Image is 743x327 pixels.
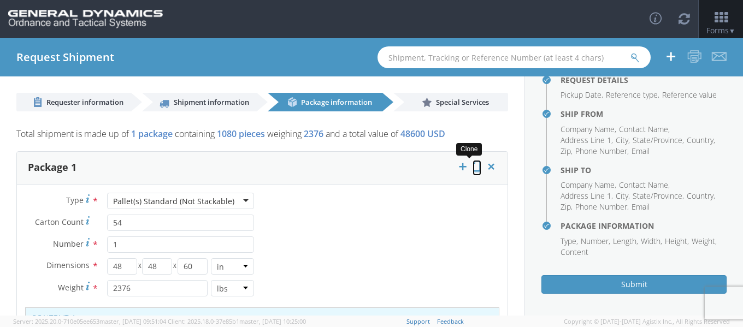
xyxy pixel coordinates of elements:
[616,191,630,201] li: City
[301,97,372,107] span: Package information
[178,258,208,275] input: Height
[53,239,84,249] span: Number
[561,146,573,157] li: Zip
[613,236,638,247] li: Length
[406,317,430,325] a: Support
[564,317,730,326] span: Copyright © [DATE]-[DATE] Agistix Inc., All Rights Reserved
[16,51,114,63] h4: Request Shipment
[304,128,323,140] span: 2376
[142,258,172,275] input: Width
[632,201,650,212] li: Email
[561,247,588,258] li: Content
[393,93,508,111] a: Special Services
[35,217,84,227] span: Carton Count
[619,124,670,135] li: Contact Name
[575,146,629,157] li: Phone Number
[561,236,578,247] li: Type
[58,282,84,293] span: Weight
[581,236,610,247] li: Number
[31,313,493,322] h3: Content 1
[46,260,90,270] span: Dimensions
[268,93,382,111] a: Package information
[131,128,173,140] span: 1 package
[706,25,735,35] span: Forms
[66,195,84,205] span: Type
[16,128,508,146] p: Total shipment is made up of containing weighing and a total value of
[575,201,629,212] li: Phone Number
[172,258,177,275] span: X
[561,124,616,135] li: Company Name
[729,26,735,35] span: ▼
[641,236,662,247] li: Width
[137,258,142,275] span: X
[561,180,616,191] li: Company Name
[8,10,163,28] img: gd-ots-0c3321f2eb4c994f95cb.png
[168,317,306,325] span: Client: 2025.18.0-37e85b1
[541,275,727,294] button: Submit
[437,317,464,325] a: Feedback
[46,97,123,107] span: Requester information
[99,317,166,325] span: master, [DATE] 09:51:04
[561,76,727,84] h4: Request Details
[561,222,727,230] h4: Package Information
[633,135,684,146] li: State/Province
[561,191,613,201] li: Address Line 1
[217,128,265,140] span: 1080 pieces
[16,93,131,111] a: Requester information
[13,317,166,325] span: Server: 2025.20.0-710e05ee653
[142,93,257,111] a: Shipment information
[436,97,489,107] span: Special Services
[174,97,249,107] span: Shipment information
[561,110,727,118] h4: Ship From
[632,146,650,157] li: Email
[456,143,482,156] div: Clone
[239,317,306,325] span: master, [DATE] 10:25:00
[561,201,573,212] li: Zip
[692,236,717,247] li: Weight
[606,90,659,100] li: Reference type
[561,135,613,146] li: Address Line 1
[561,166,727,174] h4: Ship To
[665,236,689,247] li: Height
[378,46,651,68] input: Shipment, Tracking or Reference Number (at least 4 chars)
[619,180,670,191] li: Contact Name
[616,135,630,146] li: City
[107,258,137,275] input: Length
[662,90,717,100] li: Reference value
[28,162,76,173] h3: Package 1
[687,135,715,146] li: Country
[113,196,234,207] div: Pallet(s) Standard (Not Stackable)
[633,191,684,201] li: State/Province
[400,128,445,140] span: 48600 USD
[687,191,715,201] li: Country
[561,90,603,100] li: Pickup Date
